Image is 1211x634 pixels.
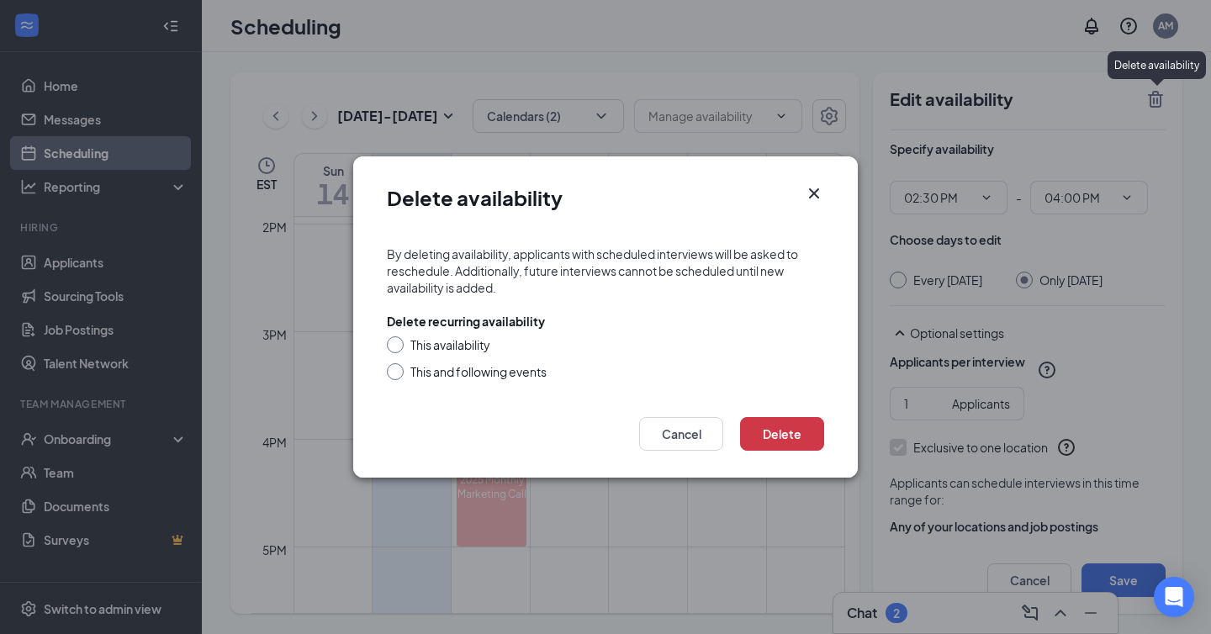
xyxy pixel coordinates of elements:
div: Delete availability [1108,51,1206,79]
button: Cancel [639,417,723,451]
div: Open Intercom Messenger [1154,577,1194,617]
button: Delete [740,417,824,451]
div: By deleting availability, applicants with scheduled interviews will be asked to reschedule. Addit... [387,246,824,296]
div: This availability [410,336,490,353]
div: This and following events [410,363,547,380]
svg: Cross [804,183,824,203]
h1: Delete availability [387,183,563,212]
button: Close [804,183,824,203]
div: Delete recurring availability [387,313,545,330]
